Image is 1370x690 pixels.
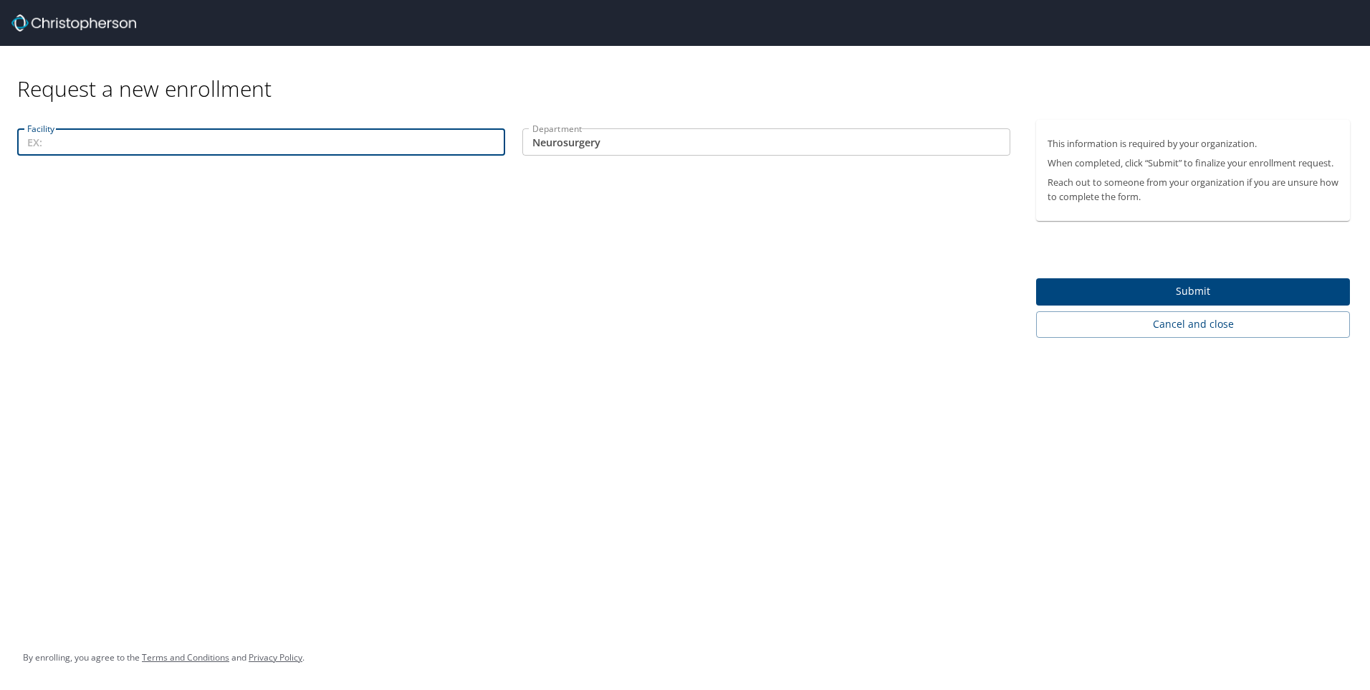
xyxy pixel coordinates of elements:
[17,128,505,156] input: EX:
[1048,283,1338,301] span: Submit
[1048,316,1338,334] span: Cancel and close
[1036,311,1350,338] button: Cancel and close
[17,46,1361,103] div: Request a new enrollment
[23,640,305,676] div: By enrolling, you agree to the and .
[1048,176,1338,203] p: Reach out to someone from your organization if you are unsure how to complete the form.
[522,128,1010,156] input: EX:
[142,651,229,663] a: Terms and Conditions
[1036,278,1350,306] button: Submit
[11,14,136,32] img: cbt logo
[249,651,302,663] a: Privacy Policy
[1048,156,1338,170] p: When completed, click “Submit” to finalize your enrollment request.
[1048,137,1338,151] p: This information is required by your organization.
